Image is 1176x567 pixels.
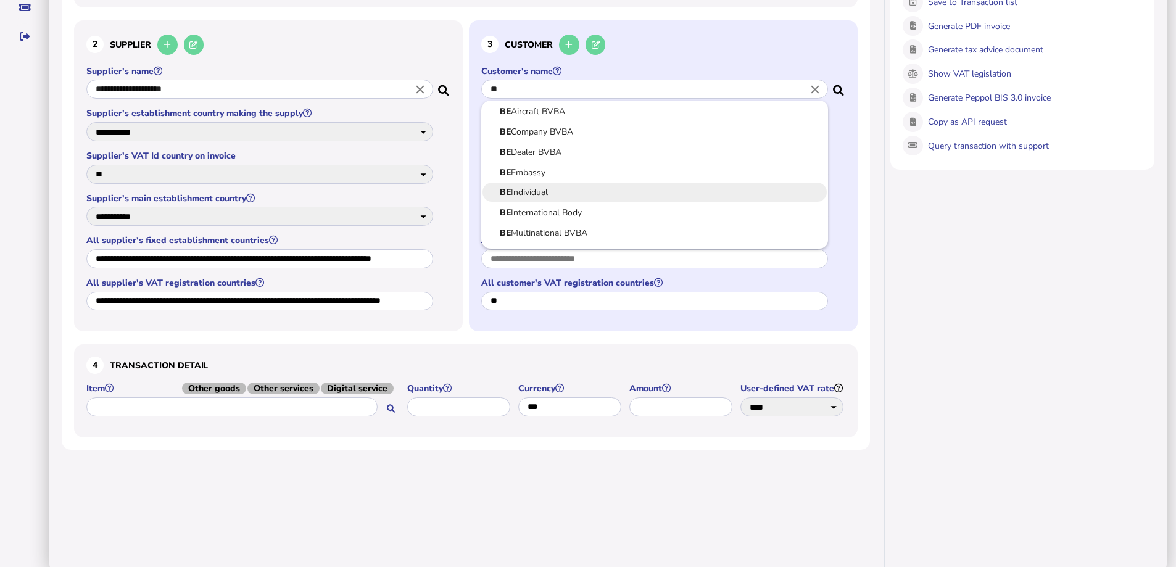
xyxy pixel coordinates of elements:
b: BE [500,106,511,117]
a: Dealer BVBA [491,144,818,160]
a: Embassy [491,165,818,180]
b: BE [500,146,511,158]
b: BE [500,126,511,138]
b: BE [500,167,511,178]
a: Multinational BVBA [491,225,818,241]
b: BE [500,247,511,259]
b: BE [500,227,511,239]
b: BE [500,186,511,198]
i: Close [808,83,822,96]
a: Trading BVBA [491,246,818,261]
a: Company BVBA [491,124,818,139]
b: BE [500,207,511,218]
a: Individual [491,184,818,200]
a: Aircraft BVBA [491,104,818,119]
a: International Body [491,205,818,220]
